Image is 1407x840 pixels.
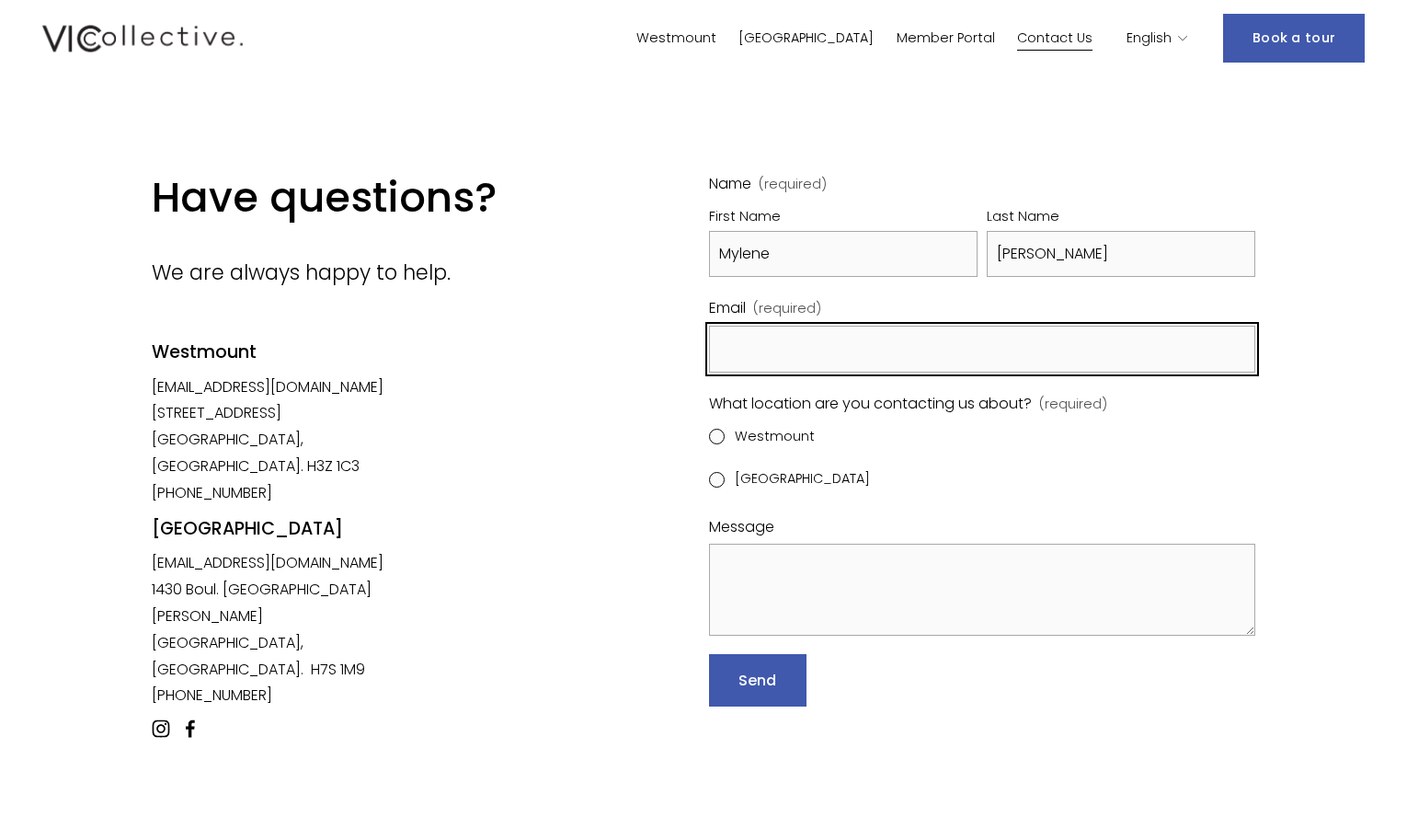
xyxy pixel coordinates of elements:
[1223,14,1365,63] a: Book a tour
[42,21,243,56] img: Vic Collective
[1127,25,1189,52] div: language picker
[738,670,777,691] span: Send
[1127,27,1172,51] span: English
[1017,25,1092,52] a: Contact Us
[709,295,746,322] span: Email
[152,171,606,224] h2: Have questions?
[709,654,806,707] button: SendSend
[152,550,420,709] p: [EMAIL_ADDRESS][DOMAIN_NAME] 1430 Boul. [GEOGRAPHIC_DATA][PERSON_NAME] [GEOGRAPHIC_DATA], [GEOGRA...
[709,205,978,231] div: First Name
[152,374,420,507] p: [EMAIL_ADDRESS][DOMAIN_NAME] [STREET_ADDRESS] [GEOGRAPHIC_DATA], [GEOGRAPHIC_DATA]. H3Z 1C3 [PHON...
[987,205,1255,231] div: Last Name
[709,171,751,198] span: Name
[152,340,420,365] h4: Westmount
[636,25,716,52] a: Westmount
[753,297,821,321] span: (required)
[152,517,420,542] h4: [GEOGRAPHIC_DATA]
[759,178,827,190] span: (required)
[738,25,874,52] a: [GEOGRAPHIC_DATA]
[709,391,1032,418] span: What location are you contacting us about?
[181,719,200,738] a: facebook-unauth
[1039,393,1107,417] span: (required)
[897,25,995,52] a: Member Portal
[152,719,170,738] a: Instagram
[709,514,774,541] span: Message
[152,254,606,291] p: We are always happy to help.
